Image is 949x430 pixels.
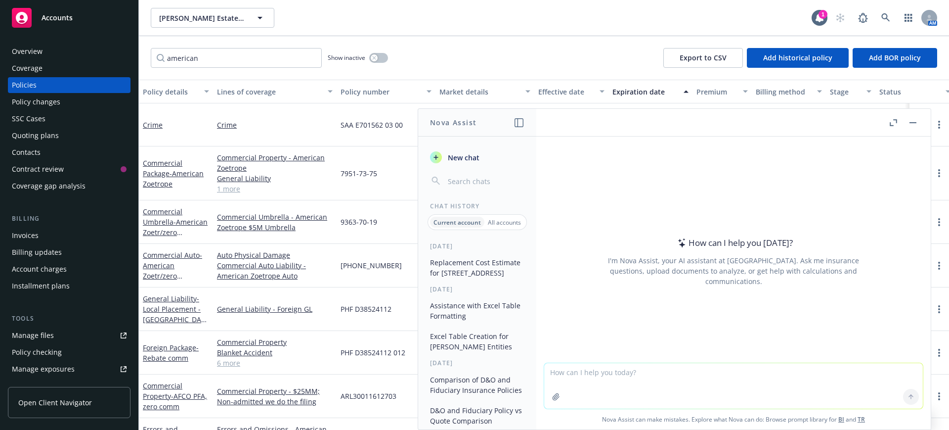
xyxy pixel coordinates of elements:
button: [PERSON_NAME] Estate Winery, Inc. [151,8,274,28]
a: more [933,303,945,315]
span: Export to CSV [680,53,727,62]
div: How can I help you [DATE]? [675,237,793,249]
a: Start snowing [830,8,850,28]
a: Installment plans [8,278,130,294]
a: Commercial Umbrella - American Zoetrope $5M Umbrella [217,212,333,233]
button: Lines of coverage [213,80,337,103]
span: Nova Assist can make mistakes. Explore what Nova can do: Browse prompt library for and [540,409,927,430]
a: Policy changes [8,94,130,110]
span: - Rebate comm [143,343,199,363]
a: Commercial Property - American Zoetrope [217,152,333,173]
input: Search chats [446,174,524,188]
a: Billing updates [8,244,130,260]
div: Expiration date [612,87,678,97]
a: Manage files [8,328,130,343]
span: New chat [446,152,479,163]
button: Excel Table Creation for [PERSON_NAME] Entities [426,328,528,355]
span: SAA E701562 03 00 [341,120,403,130]
button: Export to CSV [663,48,743,68]
div: Manage files [12,328,54,343]
a: General Liability [143,294,205,334]
span: 7951-73-75 [341,168,377,179]
div: Overview [12,44,43,59]
a: Switch app [899,8,918,28]
a: Commercial Umbrella [143,207,208,247]
div: [DATE] [418,359,536,367]
div: Invoices [12,228,39,243]
a: Accounts [8,4,130,32]
button: Comparison of D&O and Fiduciary Insurance Policies [426,372,528,398]
a: 1 more [217,184,333,194]
span: Add historical policy [763,53,832,62]
div: Account charges [12,261,67,277]
a: General Liability [217,173,333,184]
a: Invoices [8,228,130,243]
h1: Nova Assist [430,117,476,128]
button: Assistance with Excel Table Formatting [426,297,528,324]
div: Contract review [12,161,64,177]
a: Policy checking [8,344,130,360]
button: Stage [826,80,875,103]
div: Quoting plans [12,128,59,143]
span: Add BOR policy [869,53,921,62]
a: Policies [8,77,130,93]
div: Chat History [418,202,536,210]
div: Billing updates [12,244,62,260]
div: Billing method [756,87,811,97]
a: 6 more [217,358,333,368]
div: Premium [696,87,737,97]
a: Commercial Property - $25MM; Non-admitted we do the filing [217,386,333,407]
div: 1 [819,10,827,19]
a: Search [876,8,896,28]
div: Coverage gap analysis [12,178,86,194]
a: Overview [8,44,130,59]
a: Auto Physical Damage [217,250,333,260]
a: Crime [143,120,163,130]
a: Account charges [8,261,130,277]
a: Report a Bug [853,8,873,28]
a: more [933,167,945,179]
div: SSC Cases [12,111,45,127]
span: [PERSON_NAME] Estate Winery, Inc. [159,13,245,23]
a: Coverage [8,60,130,76]
a: more [933,390,945,402]
span: Accounts [42,14,73,22]
div: Billing [8,214,130,224]
a: Coverage gap analysis [8,178,130,194]
a: Contacts [8,144,130,160]
span: Show inactive [328,53,365,62]
a: more [933,260,945,272]
button: D&O and Fiduciary Policy vs Quote Comparison [426,402,528,429]
div: Policy details [143,87,198,97]
span: PHF D38524112 [341,304,391,314]
div: Coverage [12,60,43,76]
button: Market details [435,80,534,103]
div: Policy checking [12,344,62,360]
a: more [933,347,945,359]
a: Quoting plans [8,128,130,143]
div: Lines of coverage [217,87,322,97]
div: Policies [12,77,37,93]
div: Tools [8,314,130,324]
a: BI [838,415,844,424]
div: Manage exposures [12,361,75,377]
button: Billing method [752,80,826,103]
div: [DATE] [418,242,536,250]
span: 9363-70-19 [341,217,377,227]
button: Effective date [534,80,608,103]
span: ARL30011612703 [341,391,396,401]
div: Market details [439,87,519,97]
a: Commercial Auto Liability - American Zoetrope Auto [217,260,333,281]
input: Filter by keyword... [151,48,322,68]
div: Contacts [12,144,41,160]
button: Policy details [139,80,213,103]
div: Policy changes [12,94,60,110]
button: Replacement Cost Estimate for [STREET_ADDRESS] [426,254,528,281]
button: Expiration date [608,80,692,103]
div: Manage certificates [12,378,77,394]
a: Crime [217,120,333,130]
span: [PHONE_NUMBER] [341,260,402,271]
span: Open Client Navigator [18,397,92,408]
button: Policy number [337,80,435,103]
span: - AFCO PFA, zero comm [143,391,207,411]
